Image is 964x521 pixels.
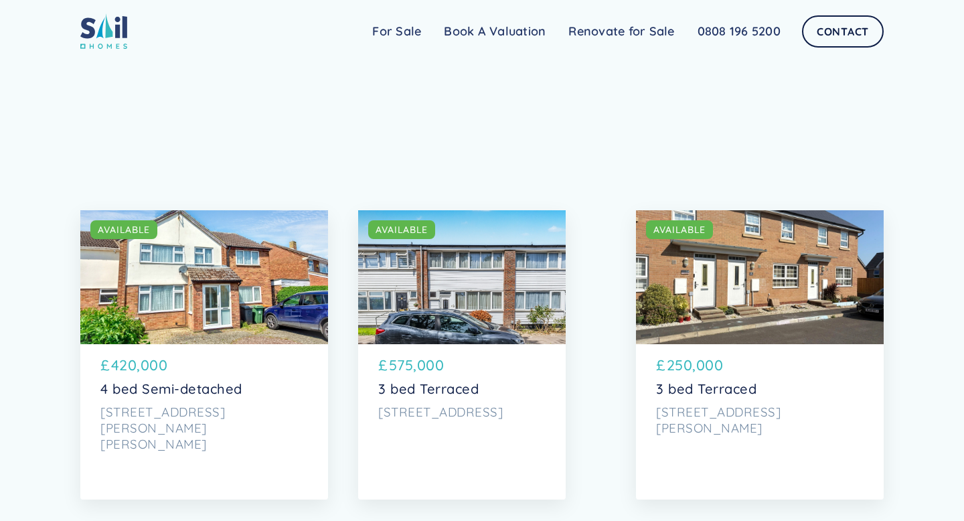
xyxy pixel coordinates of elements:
[667,354,724,376] p: 250,000
[389,354,445,376] p: 575,000
[378,354,388,376] p: £
[100,354,110,376] p: £
[656,404,864,437] p: [STREET_ADDRESS][PERSON_NAME]
[100,381,308,397] p: 4 bed Semi-detached
[98,223,150,236] div: AVAILABLE
[686,18,792,45] a: 0808 196 5200
[358,210,566,500] a: AVAILABLE£575,0003 bed Terraced[STREET_ADDRESS]
[378,381,546,397] p: 3 bed Terraced
[80,13,127,49] img: sail home logo colored
[802,15,884,48] a: Contact
[378,404,546,420] p: [STREET_ADDRESS]
[432,18,557,45] a: Book A Valuation
[361,18,432,45] a: For Sale
[656,381,864,397] p: 3 bed Terraced
[557,18,686,45] a: Renovate for Sale
[100,404,308,453] p: [STREET_ADDRESS][PERSON_NAME][PERSON_NAME]
[656,354,665,376] p: £
[80,210,328,500] a: AVAILABLE£420,0004 bed Semi-detached[STREET_ADDRESS][PERSON_NAME][PERSON_NAME]
[636,210,884,500] a: AVAILABLE£250,0003 bed Terraced[STREET_ADDRESS][PERSON_NAME]
[653,223,706,236] div: AVAILABLE
[376,223,428,236] div: AVAILABLE
[111,354,168,376] p: 420,000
